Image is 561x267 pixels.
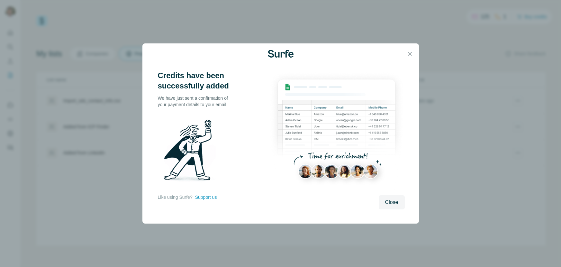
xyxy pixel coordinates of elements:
[158,95,235,108] p: We have just sent a confirmation of your payment details to your email.
[158,194,193,200] p: Like using Surfe?
[158,70,235,91] h3: Credits have been successfully added
[268,50,294,58] img: Surfe Logo
[269,70,404,191] img: Enrichment Hub - Sheet Preview
[158,115,225,188] img: Surfe Illustration - Man holding diamond
[379,195,405,209] button: Close
[385,198,398,206] span: Close
[195,194,217,200] button: Support us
